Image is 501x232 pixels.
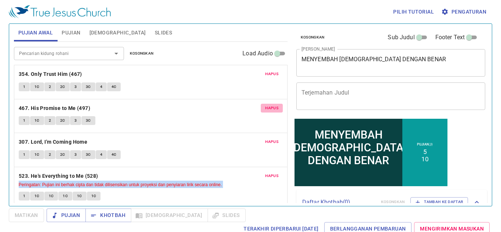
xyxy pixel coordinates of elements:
[49,151,51,158] span: 2
[19,104,92,113] button: 467. His Promise to Me (497)
[261,104,283,113] button: Hapus
[265,71,278,77] span: Hapus
[415,199,463,205] span: Tambah ke Daftar
[19,172,99,181] button: 523. He's Everything to Me (528)
[49,193,54,199] span: 1C
[74,117,77,124] span: 3
[52,211,80,220] span: Pujian
[111,84,117,90] span: 4C
[44,150,55,159] button: 2
[30,150,44,159] button: 1c
[100,151,102,158] span: 4
[44,82,55,91] button: 2
[265,139,278,145] span: Hapus
[128,38,135,45] li: 10
[58,192,72,200] button: 1C
[388,33,414,42] span: Sub Judul
[49,84,51,90] span: 2
[56,82,70,91] button: 2C
[301,56,480,70] textarea: MENYEMBAH [DEMOGRAPHIC_DATA] DENGAN BENAR
[81,116,95,125] button: 3C
[70,150,81,159] button: 3
[19,150,30,159] button: 1
[60,117,65,124] span: 2C
[130,30,134,38] li: 5
[23,151,25,158] span: 1
[440,5,489,19] button: Pengaturan
[261,137,283,146] button: Hapus
[47,209,86,222] button: Pujian
[19,116,30,125] button: 1
[77,193,82,199] span: 1C
[19,192,30,200] button: 1
[62,28,80,37] span: Pujian
[86,151,91,158] span: 3c
[19,137,89,147] button: 307. Lord, I'm Coming Home
[81,150,95,159] button: 3c
[242,49,273,58] span: Load Audio
[96,150,107,159] button: 4
[34,193,40,199] span: 1C
[261,172,283,180] button: Hapus
[86,84,91,90] span: 3C
[19,172,98,181] b: 523. He's Everything to Me (528)
[410,197,468,207] button: Tambah ke Daftar
[301,34,325,41] span: Kosongkan
[19,70,82,79] b: 354. Only Trust Him (467)
[91,211,125,220] span: Khotbah
[23,117,25,124] span: 1
[91,193,96,199] span: 1C
[30,192,44,200] button: 1C
[60,151,65,158] span: 2c
[63,193,68,199] span: 1C
[56,116,70,125] button: 2C
[34,151,40,158] span: 1c
[56,150,70,159] button: 2c
[81,82,95,91] button: 3C
[107,82,121,91] button: 4C
[19,104,90,113] b: 467. His Promise to Me (497)
[70,116,81,125] button: 3
[19,82,30,91] button: 1
[30,116,44,125] button: 1C
[49,117,51,124] span: 2
[19,70,83,79] button: 354. Only Trust Him (467)
[435,33,465,42] span: Footer Text
[100,84,102,90] span: 4
[60,84,65,90] span: 2C
[265,173,278,179] span: Hapus
[261,70,283,78] button: Hapus
[96,82,107,91] button: 4
[30,82,44,91] button: 1C
[265,105,278,111] span: Hapus
[296,190,487,214] div: Daftar Khotbah(0)KosongkanTambah ke Daftar
[9,5,111,18] img: True Jesus Church
[19,182,222,187] small: Peringatan: Pujian ini berhak cipta dan tidak dilisensikan untuk proyeksi dan penyiaran lirik sec...
[111,151,117,158] span: 4c
[390,5,437,19] button: Pilih tutorial
[18,28,53,37] span: Pujian Awal
[293,118,449,187] iframe: from-child
[34,84,40,90] span: 1C
[73,192,87,200] button: 1C
[89,28,146,37] span: [DEMOGRAPHIC_DATA]
[302,198,375,207] p: Daftar Khotbah ( 0 )
[107,150,121,159] button: 4c
[23,193,25,199] span: 1
[23,84,25,90] span: 1
[155,28,172,37] span: Slides
[85,209,131,222] button: Khotbah
[124,25,139,29] p: Pujian 詩
[19,137,87,147] b: 307. Lord, I'm Coming Home
[44,116,55,125] button: 2
[393,7,434,16] span: Pilih tutorial
[443,7,486,16] span: Pengaturan
[296,33,329,42] button: Kosongkan
[111,48,121,59] button: Open
[86,117,91,124] span: 3C
[74,84,77,90] span: 3
[34,117,40,124] span: 1C
[125,49,158,58] button: Kosongkan
[130,50,154,57] span: Kosongkan
[74,151,77,158] span: 3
